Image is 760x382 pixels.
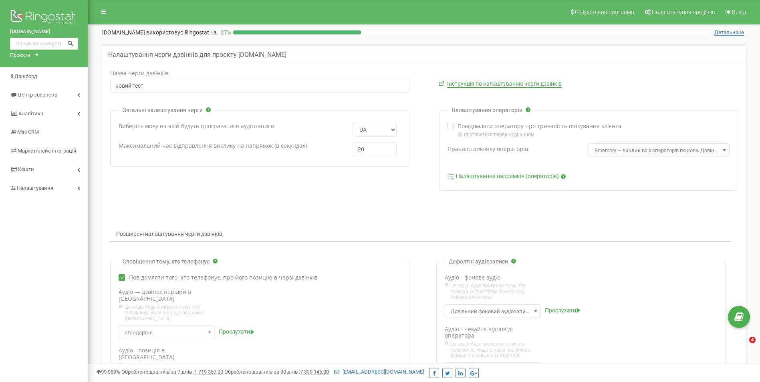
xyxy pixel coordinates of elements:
label: Правило виклику операторів [448,146,589,153]
span: Оброблено дзвінків за 30 днів : [224,369,329,375]
span: Rmemory — виклик всіх операторів по колу. Дзвінок надходить після оператора, що відповів останнім [589,143,730,157]
a: [EMAIL_ADDRESS][DOMAIN_NAME] [334,369,424,375]
label: Повідомляти оператору про тривалість очікування клієнта [458,123,675,130]
span: Дашборд [14,73,37,79]
p: Сповіщення тому, хто телефонує [123,258,210,265]
label: Виберіть мову на якій будуть програватися аудіозаписи [119,123,345,130]
span: Це аудіо буде програно тому, хто телефонує, якщо в черзі більше одного очікуючого [125,363,215,380]
p: програється перед з'єднанням [458,132,730,137]
label: Максимальний час відправлення виклику на напрямок (в секундах) [119,143,345,149]
span: Це аудіо буде програно тому, хто телефонує, якщо в черзі перебуває більше 2-х очікуючих відповіді [450,341,540,358]
span: Центр звернень [18,92,57,98]
label: Аудіо - позиція в [GEOGRAPHIC_DATA] [119,347,215,361]
u: 1 719 357,00 [194,369,223,375]
span: Налаштування профілю [652,9,715,15]
p: Розширені налаштування черги дзвінків [116,231,725,237]
span: Довільний фоновий аудіозапис за замовчуванням [445,304,541,318]
span: Mini CRM [17,129,39,135]
label: Аудіо - чекайте відповіді оператора [445,326,541,340]
span: Оброблено дзвінків за 7 днів : [121,369,223,375]
label: Аудіо — дзвінок перший в [GEOGRAPHIC_DATA] [119,289,215,302]
span: Прослухати [545,307,576,314]
label: Аудіо - фонове аудіо [445,274,541,281]
span: стандартне [121,327,212,338]
h5: Налаштування черги дзвінків для проєкту [DOMAIN_NAME] [108,51,286,58]
iframe: Intercom live chat [733,337,752,356]
span: Вихід [732,9,746,15]
a: Інструкція по налаштуванню черги дзвінків [447,80,562,88]
p: Налаштування операторів [452,107,522,114]
a: Налаштування напрямків (операторів) [456,173,559,180]
u: 7 339 146,00 [300,369,329,375]
a: Прослухати [219,328,255,335]
span: Реферальна програма [575,9,634,15]
span: Прослухати [219,328,250,335]
img: Ringostat logo [10,8,78,28]
div: Проєкти [10,52,30,59]
span: 4 [749,337,756,343]
label: Повідомляти того, хто телефонує, про його позицію в черзі дзвінків [129,274,401,281]
span: стандартне [445,362,541,376]
a: Прослухати [545,307,581,314]
span: 99,989% [96,369,120,375]
span: Аналiтика [18,111,43,117]
p: Загальні налаштування черги [123,107,203,114]
p: Дефолтні аудіозаписи [449,258,508,265]
span: Кошти [18,166,34,172]
p: 27 % [217,28,233,36]
span: Rmemory — виклик всіх операторів по колу. Дзвінок надходить після оператора, що відповів останнім [591,145,727,156]
span: Це аудіо буде програно тому, хто телефонує, коли він буде перший в [GEOGRAPHIC_DATA] [125,304,215,322]
label: Назва черги дзвінків [110,70,349,77]
span: Довільний фоновий аудіозапис за замовчуванням [448,306,538,317]
span: Маркетплейс інтеграцій [18,148,77,154]
span: Детальніше [714,29,744,36]
span: використовує Ringostat на [146,29,217,36]
p: [DOMAIN_NAME] [102,28,217,36]
a: [DOMAIN_NAME] [10,28,78,36]
span: Це аудіо буде програно тому, хто телефонує протягом усього часу очікування в черзі [450,283,540,300]
input: Пошук за номером [10,38,78,50]
span: стандартне [119,326,215,339]
span: Налаштування [17,185,53,191]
